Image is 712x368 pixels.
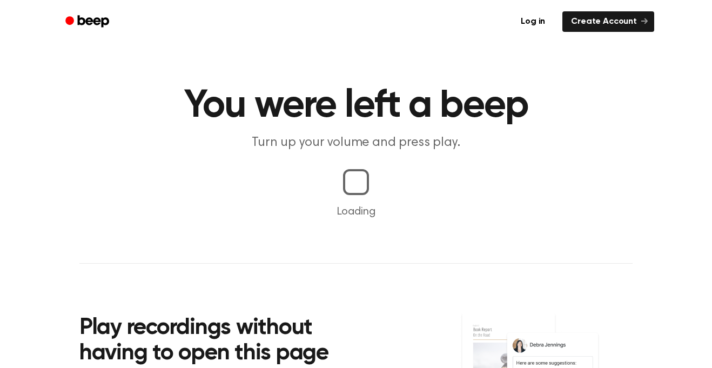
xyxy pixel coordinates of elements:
a: Beep [58,11,119,32]
a: Create Account [562,11,654,32]
p: Turn up your volume and press play. [149,134,563,152]
h1: You were left a beep [79,86,633,125]
a: Log in [510,9,556,34]
p: Loading [13,204,699,220]
h2: Play recordings without having to open this page [79,316,371,367]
